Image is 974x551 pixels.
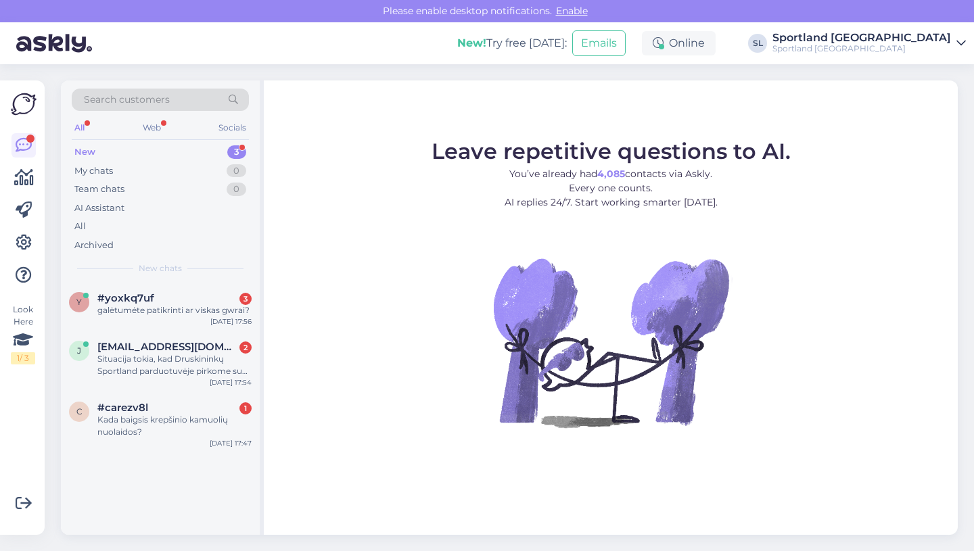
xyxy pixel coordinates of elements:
div: New [74,145,95,159]
div: Try free [DATE]: [457,35,567,51]
div: My chats [74,164,113,178]
b: 4,085 [597,168,625,180]
div: 0 [227,164,246,178]
div: 1 / 3 [11,352,35,364]
div: Sportland [GEOGRAPHIC_DATA] [772,43,951,54]
img: No Chat active [489,220,733,464]
div: [DATE] 17:56 [210,316,252,327]
div: Online [642,31,716,55]
div: Archived [74,239,114,252]
a: Sportland [GEOGRAPHIC_DATA]Sportland [GEOGRAPHIC_DATA] [772,32,966,54]
div: Web [140,119,164,137]
span: Search customers [84,93,170,107]
div: 2 [239,341,252,354]
b: New! [457,37,486,49]
img: Askly Logo [11,91,37,117]
div: galėtumėte patikrinti ar viskas gwrai? [97,304,252,316]
span: #carezv8l [97,402,148,414]
span: Leave repetitive questions to AI. [432,138,791,164]
div: Sportland [GEOGRAPHIC_DATA] [772,32,951,43]
div: [DATE] 17:47 [210,438,252,448]
div: Socials [216,119,249,137]
div: 3 [227,145,246,159]
div: [DATE] 17:54 [210,377,252,387]
div: Look Here [11,304,35,364]
span: j [77,345,81,356]
span: Enable [552,5,592,17]
div: All [72,119,87,137]
div: AI Assistant [74,201,124,215]
div: 3 [239,293,252,305]
div: 0 [227,183,246,196]
span: y [76,297,82,307]
div: All [74,220,86,233]
div: 1 [239,402,252,414]
span: #yoxkq7uf [97,292,154,304]
div: Team chats [74,183,124,196]
p: You’ve already had contacts via Askly. Every one counts. AI replies 24/7. Start working smarter [... [432,167,791,210]
div: Situacija tokia, kad Druskininkų Sportland parduotuvėje pirkome su vyru batus. Gaila, net metams ... [97,353,252,377]
span: justuk24@gmail.com [97,341,238,353]
span: c [76,406,83,416]
span: New chats [139,262,182,274]
div: SL [748,34,767,53]
div: Kada baigsis krepšinio kamuolių nuolaidos? [97,414,252,438]
button: Emails [572,30,626,56]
